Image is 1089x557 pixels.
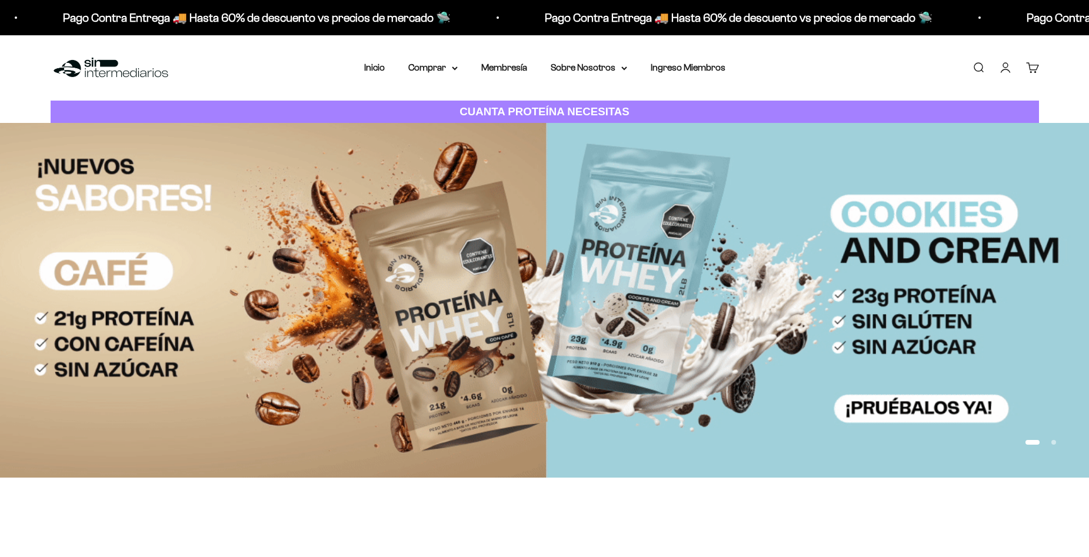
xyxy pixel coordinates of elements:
[459,105,630,118] strong: CUANTA PROTEÍNA NECESITAS
[481,62,527,72] a: Membresía
[551,60,627,75] summary: Sobre Nosotros
[37,8,425,27] p: Pago Contra Entrega 🚚 Hasta 60% de descuento vs precios de mercado 🛸
[364,62,385,72] a: Inicio
[651,62,725,72] a: Ingreso Miembros
[51,101,1039,124] a: CUANTA PROTEÍNA NECESITAS
[408,60,458,75] summary: Comprar
[519,8,907,27] p: Pago Contra Entrega 🚚 Hasta 60% de descuento vs precios de mercado 🛸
